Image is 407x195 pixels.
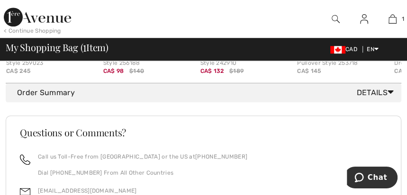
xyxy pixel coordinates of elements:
[20,128,387,137] h3: Questions or Comments?
[6,43,109,52] span: My Shopping Bag ( Item)
[103,64,124,74] span: CA$ 98
[357,87,398,98] span: Details
[4,27,61,35] div: < Continue Shopping
[379,13,407,25] a: 1
[38,152,247,161] p: Call us Toll-Free from [GEOGRAPHIC_DATA] or the US at
[83,40,86,53] span: 1
[360,13,368,25] img: My Info
[347,167,398,190] iframe: Opens a widget where you can chat to one of our agents
[17,87,398,98] div: Order Summary
[6,68,30,74] span: CA$ 245
[38,187,136,194] a: [EMAIL_ADDRESS][DOMAIN_NAME]
[200,64,224,74] span: CA$ 132
[353,13,376,25] a: Sign In
[367,46,379,53] span: EN
[229,67,244,75] span: $189
[389,13,397,25] img: My Bag
[332,13,340,25] img: search the website
[129,67,144,75] span: $140
[330,46,361,53] span: CAD
[20,154,30,165] img: call
[330,46,345,53] img: Canadian Dollar
[297,68,321,74] span: CA$ 145
[4,8,71,27] img: 1ère Avenue
[195,153,247,160] a: [PHONE_NUMBER]
[401,15,404,23] span: 1
[38,168,247,177] p: Dial [PHONE_NUMBER] From All Other Countries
